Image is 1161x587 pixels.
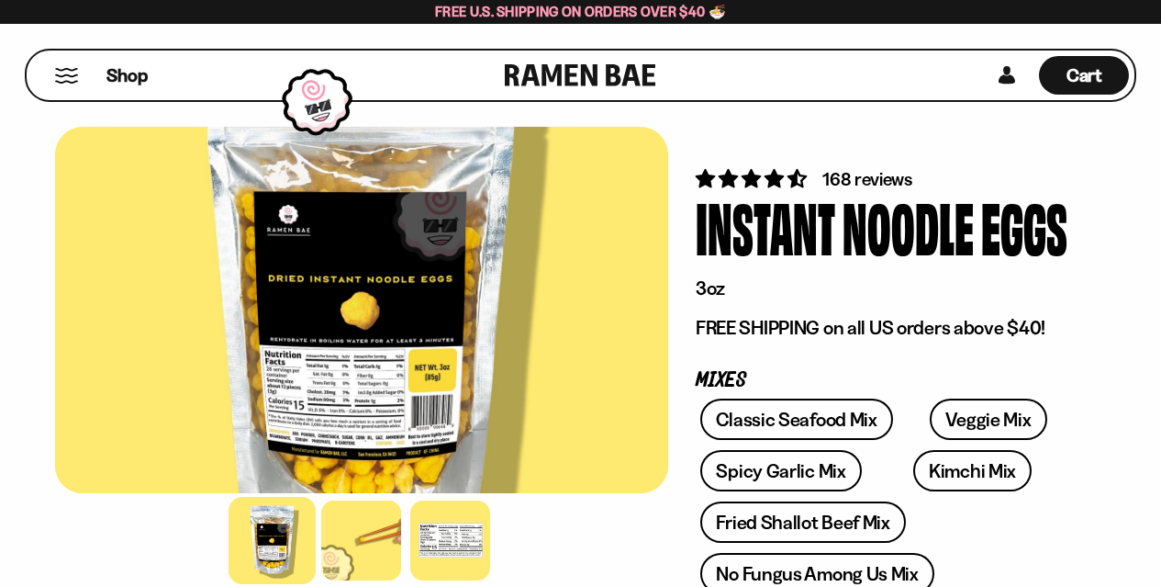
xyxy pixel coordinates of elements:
[696,192,835,261] div: Instant
[843,192,974,261] div: Noodle
[1039,51,1129,100] div: Cart
[1066,64,1102,86] span: Cart
[696,277,1078,300] p: 3oz
[696,316,1078,340] p: FREE SHIPPING on all US orders above $40!
[930,399,1047,440] a: Veggie Mix
[106,63,148,88] span: Shop
[106,56,148,95] a: Shop
[696,372,1078,389] p: Mixes
[981,192,1067,261] div: Eggs
[696,167,810,190] span: 4.73 stars
[700,502,905,543] a: Fried Shallot Beef Mix
[435,3,726,20] span: Free U.S. Shipping on Orders over $40 🍜
[822,168,912,190] span: 168 reviews
[913,450,1032,491] a: Kimchi Mix
[700,450,861,491] a: Spicy Garlic Mix
[700,399,892,440] a: Classic Seafood Mix
[54,68,79,84] button: Mobile Menu Trigger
